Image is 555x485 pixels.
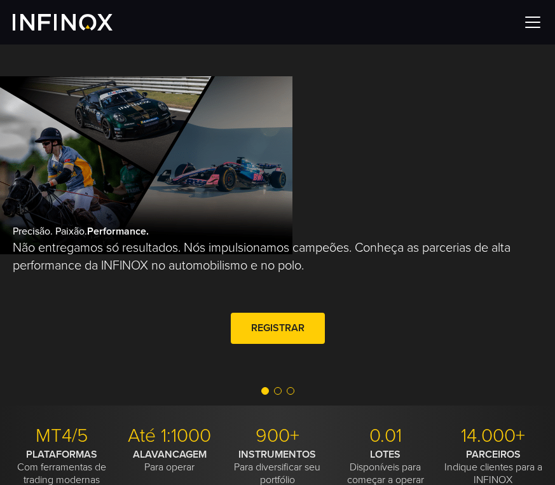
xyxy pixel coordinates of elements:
p: 0.01 [336,425,435,448]
span: Go to slide 2 [274,387,282,395]
a: Registrar [231,313,325,344]
strong: ALAVANCAGEM [133,448,207,461]
p: 14.000+ [444,425,542,448]
strong: PARCEIROS [466,448,521,461]
strong: Performance. [87,225,149,238]
span: Go to slide 3 [287,387,294,395]
strong: PLATAFORMAS [26,448,97,461]
p: Para operar [121,448,219,474]
span: Go to slide 1 [261,387,269,395]
p: MT4/5 [13,425,111,448]
div: Precisão. Paixão. [13,224,542,348]
strong: LOTES [370,448,401,461]
p: Não entregamos só resultados. Nós impulsionamos campeões. Conheça as parcerias de alta performanc... [13,239,542,275]
p: Até 1:1000 [121,425,219,448]
p: 900+ [228,425,327,448]
strong: INSTRUMENTOS [238,448,316,461]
